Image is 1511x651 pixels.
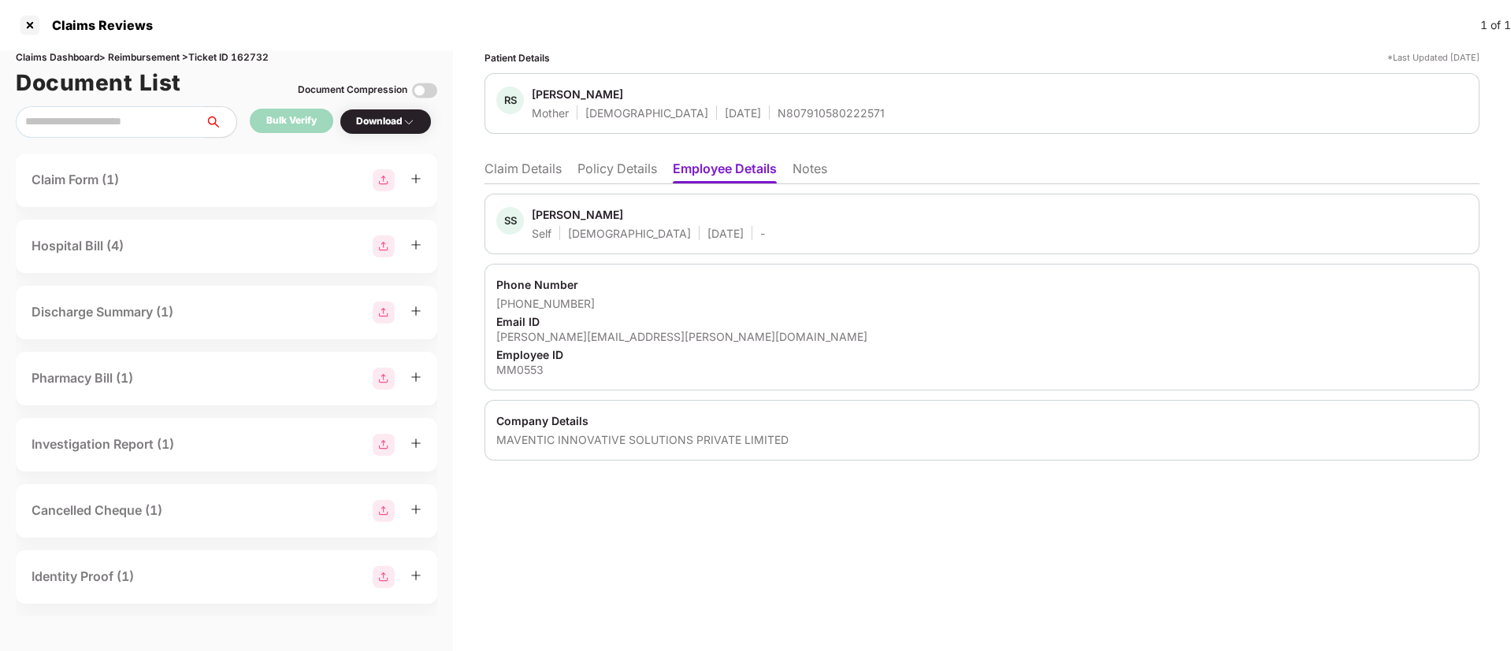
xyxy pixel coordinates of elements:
[532,87,623,102] div: [PERSON_NAME]
[412,78,437,103] img: svg+xml;base64,PHN2ZyBpZD0iVG9nZ2xlLTMyeDMyIiB4bWxucz0iaHR0cDovL3d3dy53My5vcmcvMjAwMC9zdmciIHdpZH...
[496,362,1468,377] div: MM0553
[577,161,657,183] li: Policy Details
[373,368,395,390] img: svg+xml;base64,PHN2ZyBpZD0iR3JvdXBfMjg4MTMiIGRhdGEtbmFtZT0iR3JvdXAgMjg4MTMiIHhtbG5zPSJodHRwOi8vd3...
[496,296,1468,311] div: [PHONE_NUMBER]
[32,501,162,520] div: Cancelled Cheque (1)
[16,65,181,100] h1: Document List
[32,435,174,454] div: Investigation Report (1)
[32,368,133,388] div: Pharmacy Bill (1)
[32,236,124,256] div: Hospital Bill (4)
[43,17,153,33] div: Claims Reviews
[585,105,708,120] div: [DEMOGRAPHIC_DATA]
[356,114,415,129] div: Download
[496,207,524,235] div: SS
[410,305,421,316] span: plus
[410,570,421,581] span: plus
[410,504,421,515] span: plus
[204,106,237,138] button: search
[373,169,395,191] img: svg+xml;base64,PHN2ZyBpZD0iR3JvdXBfMjg4MTMiIGRhdGEtbmFtZT0iR3JvdXAgMjg4MTMiIHhtbG5zPSJodHRwOi8vd3...
[778,105,885,120] div: N807910580222571
[793,161,827,183] li: Notes
[410,173,421,184] span: plus
[32,567,134,586] div: Identity Proof (1)
[373,301,395,324] img: svg+xml;base64,PHN2ZyBpZD0iR3JvdXBfMjg4MTMiIGRhdGEtbmFtZT0iR3JvdXAgMjg4MTMiIHhtbG5zPSJodHRwOi8vd3...
[532,226,551,241] div: Self
[298,83,407,98] div: Document Compression
[32,170,119,190] div: Claim Form (1)
[16,50,437,65] div: Claims Dashboard > Reimbursement > Ticket ID 162732
[532,207,623,222] div: [PERSON_NAME]
[266,113,317,128] div: Bulk Verify
[373,434,395,456] img: svg+xml;base64,PHN2ZyBpZD0iR3JvdXBfMjg4MTMiIGRhdGEtbmFtZT0iR3JvdXAgMjg4MTMiIHhtbG5zPSJodHRwOi8vd3...
[410,438,421,449] span: plus
[496,413,1468,428] div: Company Details
[373,566,395,588] img: svg+xml;base64,PHN2ZyBpZD0iR3JvdXBfMjg4MTMiIGRhdGEtbmFtZT0iR3JvdXAgMjg4MTMiIHhtbG5zPSJodHRwOi8vd3...
[403,116,415,128] img: svg+xml;base64,PHN2ZyBpZD0iRHJvcGRvd24tMzJ4MzIiIHhtbG5zPSJodHRwOi8vd3d3LnczLm9yZy8yMDAwL3N2ZyIgd2...
[204,116,236,128] span: search
[496,277,1468,292] div: Phone Number
[1480,17,1511,34] div: 1 of 1
[496,314,1468,329] div: Email ID
[373,500,395,522] img: svg+xml;base64,PHN2ZyBpZD0iR3JvdXBfMjg4MTMiIGRhdGEtbmFtZT0iR3JvdXAgMjg4MTMiIHhtbG5zPSJodHRwOi8vd3...
[410,372,421,383] span: plus
[496,432,1468,447] div: MAVENTIC INNOVATIVE SOLUTIONS PRIVATE LIMITED
[484,50,550,65] div: Patient Details
[532,105,569,120] div: Mother
[707,226,744,241] div: [DATE]
[673,161,777,183] li: Employee Details
[373,235,395,257] img: svg+xml;base64,PHN2ZyBpZD0iR3JvdXBfMjg4MTMiIGRhdGEtbmFtZT0iR3JvdXAgMjg4MTMiIHhtbG5zPSJodHRwOi8vd3...
[484,161,562,183] li: Claim Details
[760,226,765,241] div: -
[496,87,524,114] div: RS
[725,105,761,120] div: [DATE]
[32,302,173,322] div: Discharge Summary (1)
[410,239,421,250] span: plus
[496,347,1468,362] div: Employee ID
[1387,50,1479,65] div: *Last Updated [DATE]
[568,226,691,241] div: [DEMOGRAPHIC_DATA]
[496,329,1468,344] div: [PERSON_NAME][EMAIL_ADDRESS][PERSON_NAME][DOMAIN_NAME]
